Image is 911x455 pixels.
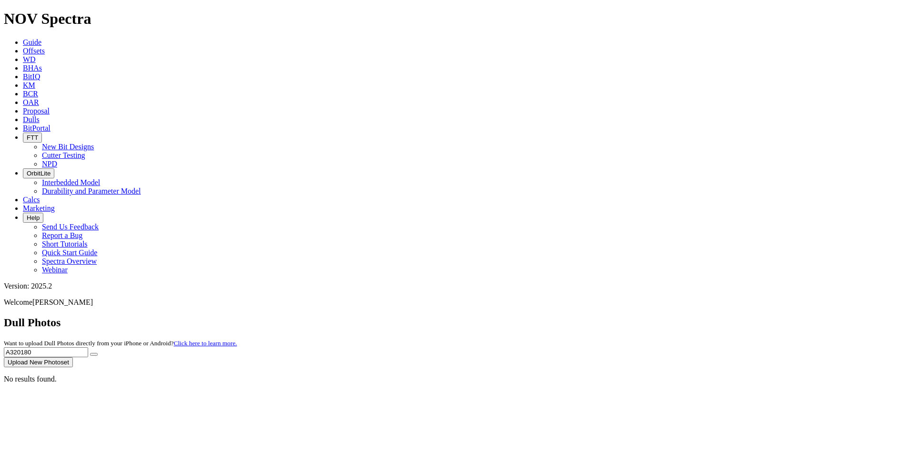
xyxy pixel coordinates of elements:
[42,151,85,159] a: Cutter Testing
[4,357,73,367] button: Upload New Photoset
[174,340,237,347] a: Click here to learn more.
[42,266,68,274] a: Webinar
[23,107,50,115] a: Proposal
[23,90,38,98] a: BCR
[23,168,54,178] button: OrbitLite
[23,72,40,81] a: BitIQ
[23,64,42,72] a: BHAs
[42,178,100,186] a: Interbedded Model
[23,124,51,132] a: BitPortal
[23,98,39,106] a: OAR
[4,282,907,290] div: Version: 2025.2
[23,196,40,204] a: Calcs
[4,10,907,28] h1: NOV Spectra
[42,223,99,231] a: Send Us Feedback
[23,47,45,55] a: Offsets
[42,240,88,248] a: Short Tutorials
[23,38,41,46] a: Guide
[27,214,40,221] span: Help
[23,133,42,143] button: FTT
[4,298,907,307] p: Welcome
[27,170,51,177] span: OrbitLite
[4,340,237,347] small: Want to upload Dull Photos directly from your iPhone or Android?
[23,204,55,212] a: Marketing
[42,257,97,265] a: Spectra Overview
[4,347,88,357] input: Search Serial Number
[42,160,57,168] a: NPD
[23,55,36,63] a: WD
[42,248,97,257] a: Quick Start Guide
[23,115,40,124] a: Dulls
[42,143,94,151] a: New Bit Designs
[27,134,38,141] span: FTT
[4,375,907,383] p: No results found.
[23,213,43,223] button: Help
[42,187,141,195] a: Durability and Parameter Model
[4,316,907,329] h2: Dull Photos
[32,298,93,306] span: [PERSON_NAME]
[42,231,82,239] a: Report a Bug
[23,81,35,89] a: KM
